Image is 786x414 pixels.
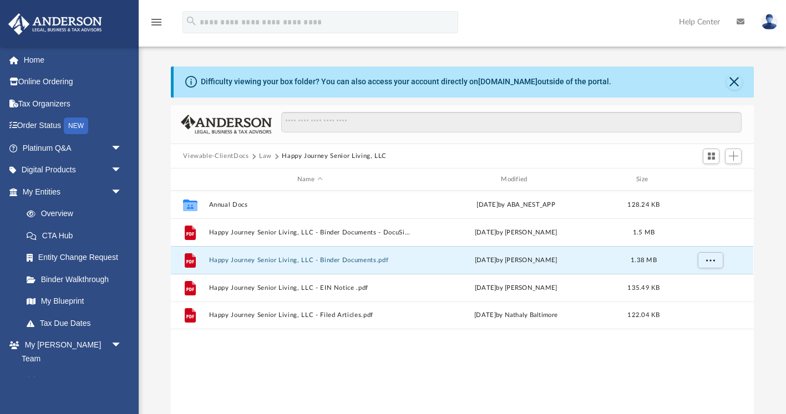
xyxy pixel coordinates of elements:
span: [DATE] [475,229,496,236]
a: Overview [16,203,139,225]
span: [DATE] [475,257,496,263]
button: Happy Journey Senior Living, LLC - EIN Notice .pdf [209,284,410,292]
a: Digital Productsarrow_drop_down [8,159,139,181]
a: Tax Organizers [8,93,139,115]
div: by [PERSON_NAME] [415,255,617,265]
a: menu [150,21,163,29]
a: Online Ordering [8,71,139,93]
a: Binder Walkthrough [16,268,139,290]
div: id [176,175,204,185]
div: Modified [415,175,617,185]
button: Happy Journey Senior Living, LLC - Binder Documents - DocuSigned.pdf [209,229,410,236]
img: Anderson Advisors Platinum Portal [5,13,105,35]
span: 1.5 MB [633,229,655,236]
span: arrow_drop_down [111,159,133,182]
span: [DATE] [477,202,499,208]
a: CTA Hub [16,224,139,247]
div: Size [622,175,666,185]
button: More options [698,307,723,324]
a: Order StatusNEW [8,115,139,137]
button: More options [698,280,723,297]
a: [DOMAIN_NAME] [478,77,537,86]
span: [DATE] [475,312,496,318]
button: Viewable-ClientDocs [183,151,249,161]
span: arrow_drop_down [111,137,133,160]
button: Switch to Grid View [703,149,719,164]
a: Tax Due Dates [16,312,139,334]
a: Home [8,49,139,71]
span: 1.38 MB [631,257,657,263]
input: Search files and folders [281,112,742,133]
div: by [PERSON_NAME] [415,228,617,238]
img: User Pic [761,14,778,30]
i: menu [150,16,163,29]
button: Close [727,74,742,90]
button: More options [698,252,723,269]
button: Annual Docs [209,201,410,208]
button: Law [259,151,272,161]
a: My Entitiesarrow_drop_down [8,181,139,203]
a: Entity Change Request [16,247,139,269]
div: NEW [64,117,88,134]
div: Difficulty viewing your box folder? You can also access your account directly on outside of the p... [201,76,611,88]
span: 122.04 KB [628,312,660,318]
div: Name [209,175,410,185]
button: Happy Journey Senior Living, LLC [282,151,387,161]
span: arrow_drop_down [111,181,133,203]
i: search [185,15,197,27]
span: 135.49 KB [628,285,660,291]
div: by Nathaly Baltimore [415,310,617,320]
a: My [PERSON_NAME] Teamarrow_drop_down [8,334,133,370]
div: by ABA_NEST_APP [415,200,617,210]
div: [DATE] by [PERSON_NAME] [415,283,617,293]
button: More options [698,224,723,241]
button: Add [725,149,742,164]
a: Platinum Q&Aarrow_drop_down [8,137,139,159]
button: Happy Journey Senior Living, LLC - Filed Articles.pdf [209,312,410,319]
a: My Blueprint [16,290,133,313]
span: 128.24 KB [628,202,660,208]
div: id [671,175,749,185]
button: Happy Journey Senior Living, LLC - Binder Documents.pdf [209,257,410,264]
span: arrow_drop_down [111,334,133,357]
